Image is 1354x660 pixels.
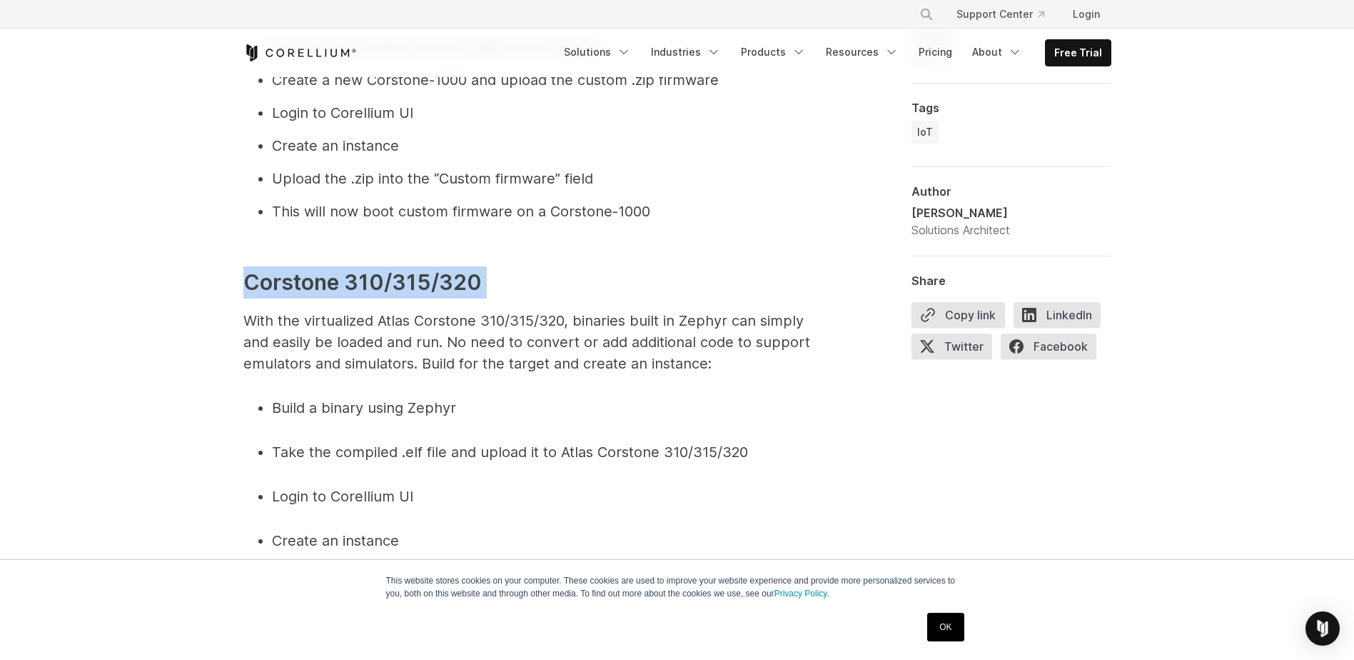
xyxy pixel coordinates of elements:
span: Upload the .zip into the “Custom firmware” field [272,170,593,187]
a: Privacy Policy. [774,589,829,599]
span: Create an instance [272,532,399,549]
a: Products [732,39,814,65]
a: About [964,39,1031,65]
span: LinkedIn [1014,302,1101,328]
span: This will now boot custom firmware on a Corstone-1000 [272,203,650,220]
button: Search [914,1,939,27]
span: Take the compiled .elf file and upload it to Atlas Corstone 310/315/320 [272,444,748,461]
span: Login to Corellium UI [272,104,413,121]
span: Create an instance [272,137,399,154]
a: Solutions [555,39,640,65]
span: IoT [917,125,933,139]
a: Support Center [945,1,1056,27]
a: Corellium Home [243,44,357,61]
div: Navigation Menu [555,39,1111,66]
span: With the virtualized Atlas Corstone 310/315/320, binaries built in Zephyr can simply and easily b... [243,312,810,372]
span: Create a new Corstone-1000 and upload the custom .zip firmware [272,71,719,89]
a: Free Trial [1046,40,1111,66]
a: Pricing [910,39,961,65]
button: Copy link [911,302,1005,328]
div: Share [911,274,1111,288]
a: Industries [642,39,729,65]
div: [PERSON_NAME] [911,204,1010,221]
a: OK [927,613,964,641]
a: LinkedIn [1014,302,1109,334]
span: Corstone 310/315/320 [243,269,482,295]
div: Tags [911,101,1111,115]
div: Solutions Architect [911,221,1010,239]
a: IoT [911,121,939,144]
a: Facebook [1001,334,1105,365]
p: This website stores cookies on your computer. These cookies are used to improve your website expe... [386,574,969,600]
span: Build a binary using Zephyr [272,399,456,416]
div: Navigation Menu [902,1,1111,27]
div: Author [911,184,1111,199]
span: Twitter [911,334,992,359]
div: Open Intercom Messenger [1305,611,1340,646]
a: Twitter [911,334,1001,365]
span: Facebook [1001,334,1096,359]
a: Login [1061,1,1111,27]
span: Login to Corellium UI [272,488,413,505]
a: Resources [817,39,907,65]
